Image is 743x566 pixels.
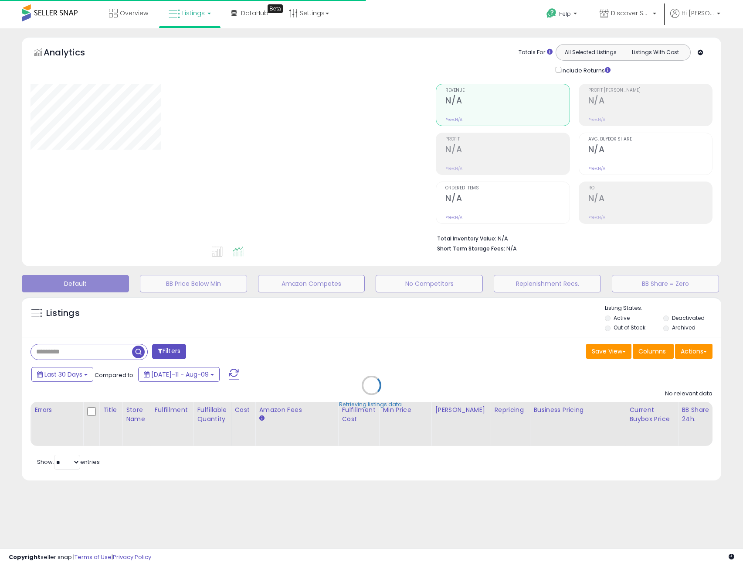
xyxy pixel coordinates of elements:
[437,233,706,243] li: N/A
[445,166,462,171] small: Prev: N/A
[445,144,569,156] h2: N/A
[539,1,586,28] a: Help
[588,96,712,107] h2: N/A
[506,244,517,253] span: N/A
[445,88,569,93] span: Revenue
[258,275,365,292] button: Amazon Competes
[558,47,623,58] button: All Selected Listings
[588,117,605,122] small: Prev: N/A
[559,10,571,17] span: Help
[588,88,712,93] span: Profit [PERSON_NAME]
[120,9,148,17] span: Overview
[44,46,102,61] h5: Analytics
[588,215,605,220] small: Prev: N/A
[682,9,714,17] span: Hi [PERSON_NAME]
[588,144,712,156] h2: N/A
[445,215,462,220] small: Prev: N/A
[494,275,601,292] button: Replenishment Recs.
[445,96,569,107] h2: N/A
[140,275,247,292] button: BB Price Below Min
[612,275,719,292] button: BB Share = Zero
[670,9,720,28] a: Hi [PERSON_NAME]
[445,137,569,142] span: Profit
[339,401,404,408] div: Retrieving listings data..
[588,193,712,205] h2: N/A
[241,9,268,17] span: DataHub
[376,275,483,292] button: No Competitors
[588,166,605,171] small: Prev: N/A
[445,186,569,191] span: Ordered Items
[546,8,557,19] i: Get Help
[519,48,553,57] div: Totals For
[611,9,650,17] span: Discover Savings
[445,117,462,122] small: Prev: N/A
[437,245,505,252] b: Short Term Storage Fees:
[549,65,621,75] div: Include Returns
[588,137,712,142] span: Avg. Buybox Share
[182,9,205,17] span: Listings
[437,235,496,242] b: Total Inventory Value:
[268,4,283,13] div: Tooltip anchor
[445,193,569,205] h2: N/A
[588,186,712,191] span: ROI
[22,275,129,292] button: Default
[623,47,688,58] button: Listings With Cost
